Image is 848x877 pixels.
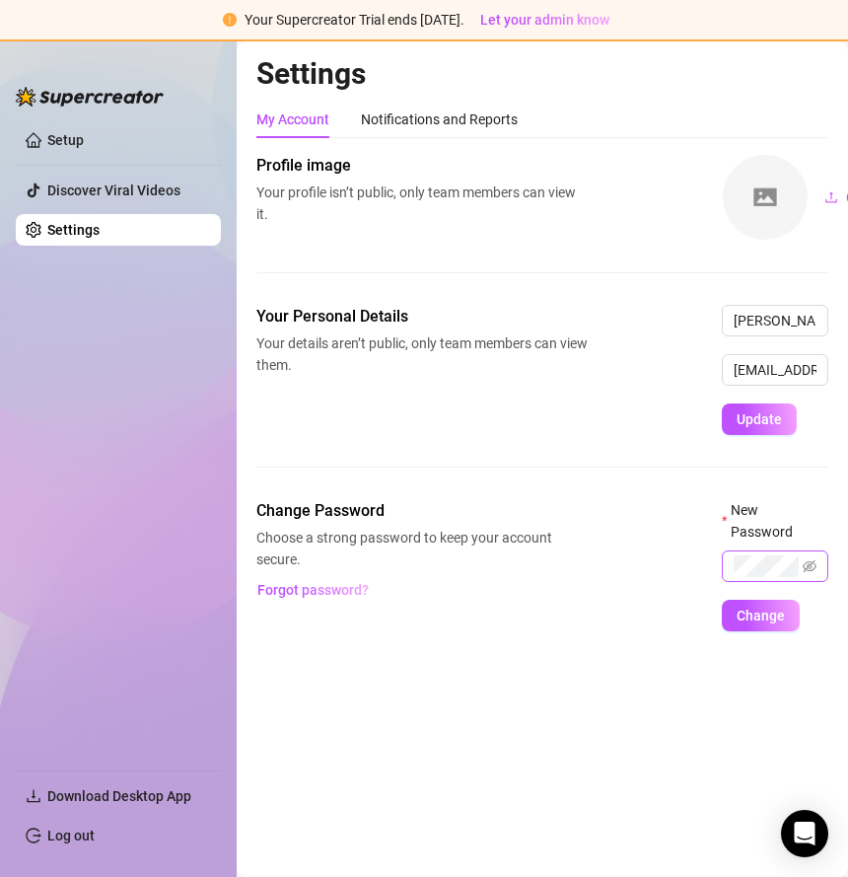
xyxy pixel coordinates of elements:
h2: Settings [256,55,828,93]
span: Your details aren’t public, only team members can view them. [256,332,588,376]
input: Enter name [722,305,828,336]
span: Change Password [256,499,588,523]
span: Your profile isn’t public, only team members can view it. [256,182,588,225]
div: Open Intercom Messenger [781,810,828,857]
img: logo-BBDzfeDw.svg [16,87,164,107]
button: Let your admin know [472,8,617,32]
span: upload [824,190,838,204]
span: Profile image [256,154,588,178]
span: Change [737,608,785,623]
span: Your Personal Details [256,305,588,329]
img: square-placeholder.png [723,155,808,240]
a: Discover Viral Videos [47,183,180,198]
button: Change [722,600,800,631]
span: Let your admin know [480,12,609,28]
input: New Password [734,555,799,577]
span: Your Supercreator Trial ends [DATE]. [245,12,464,28]
span: download [26,788,41,804]
button: Update [722,403,797,435]
label: New Password [722,499,828,543]
span: Choose a strong password to keep your account secure. [256,527,588,570]
button: Forgot password? [256,574,369,606]
span: exclamation-circle [223,13,237,27]
span: eye-invisible [803,559,816,573]
a: Setup [47,132,84,148]
div: My Account [256,109,329,130]
div: Notifications and Reports [361,109,518,130]
a: Log out [47,828,95,843]
span: Download Desktop App [47,788,191,804]
a: Settings [47,222,100,238]
span: Update [737,411,782,427]
input: Enter new email [722,354,828,386]
span: Forgot password? [257,582,369,598]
